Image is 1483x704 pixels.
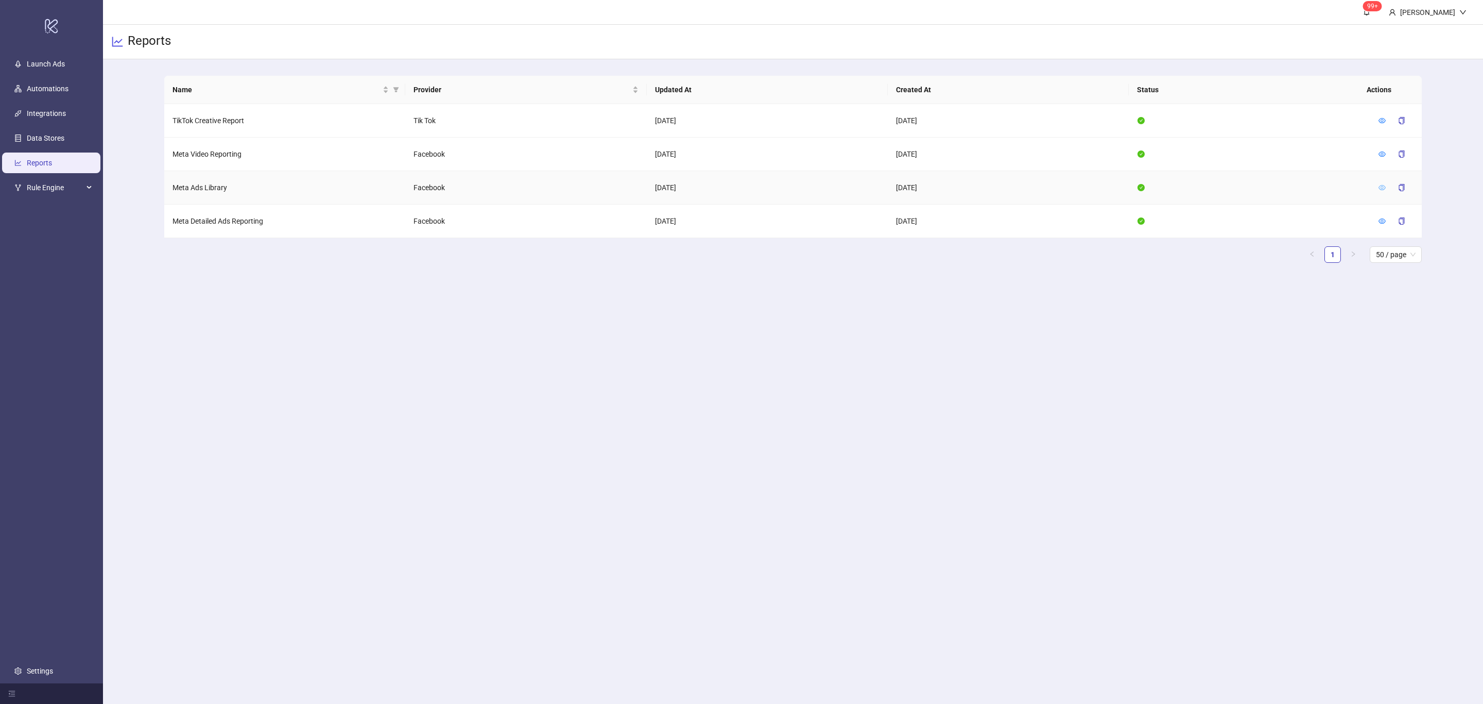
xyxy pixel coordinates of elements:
[888,76,1129,104] th: Created At
[1137,217,1145,225] span: check-circle
[14,185,22,192] span: fork
[1389,9,1396,16] span: user
[1376,247,1416,262] span: 50 / page
[27,135,64,143] a: Data Stores
[405,138,646,171] td: Facebook
[164,138,405,171] td: Meta Video Reporting
[1304,246,1320,263] button: left
[164,171,405,205] td: Meta Ads Library
[1390,213,1413,229] button: copy
[1378,217,1386,225] a: eye
[1363,8,1370,15] span: bell
[391,82,401,97] span: filter
[1378,116,1386,125] a: eye
[128,33,171,51] h3: Reports
[888,205,1129,238] td: [DATE]
[647,76,888,104] th: Updated At
[173,84,381,95] span: Name
[164,104,405,138] td: TikTok Creative Report
[413,84,630,95] span: Provider
[1129,76,1370,104] th: Status
[1363,1,1382,11] sup: 681
[1398,184,1405,191] span: copy
[1378,117,1386,124] span: eye
[1398,117,1405,124] span: copy
[164,76,405,104] th: Name
[27,60,65,69] a: Launch Ads
[1378,183,1386,192] a: eye
[1358,76,1410,104] th: Actions
[164,205,405,238] td: Meta Detailed Ads Reporting
[647,205,888,238] td: [DATE]
[1396,7,1459,18] div: [PERSON_NAME]
[888,104,1129,138] td: [DATE]
[393,87,399,93] span: filter
[1137,117,1145,124] span: check-circle
[1137,184,1145,191] span: check-circle
[27,178,83,198] span: Rule Engine
[1398,217,1405,225] span: copy
[27,667,53,675] a: Settings
[1390,112,1413,129] button: copy
[647,171,888,205] td: [DATE]
[405,76,646,104] th: Provider
[405,205,646,238] td: Facebook
[1350,251,1356,257] span: right
[1378,184,1386,191] span: eye
[647,104,888,138] td: [DATE]
[1370,246,1422,263] div: Page Size
[1378,150,1386,158] a: eye
[1325,247,1340,262] a: 1
[888,171,1129,205] td: [DATE]
[1309,251,1315,257] span: left
[1345,246,1361,263] button: right
[405,171,646,205] td: Facebook
[27,110,66,118] a: Integrations
[1137,150,1145,158] span: check-circle
[1390,146,1413,162] button: copy
[1390,179,1413,196] button: copy
[1345,246,1361,263] li: Next Page
[27,85,68,93] a: Automations
[111,36,124,48] span: line-chart
[1459,9,1467,16] span: down
[1304,246,1320,263] li: Previous Page
[405,104,646,138] td: Tik Tok
[27,159,52,167] a: Reports
[647,138,888,171] td: [DATE]
[888,138,1129,171] td: [DATE]
[8,690,15,697] span: menu-fold
[1398,150,1405,158] span: copy
[1324,246,1341,263] li: 1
